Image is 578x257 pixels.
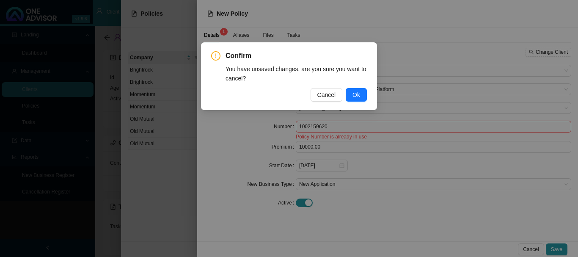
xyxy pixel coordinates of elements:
button: Ok [346,88,367,102]
span: Ok [352,90,360,99]
span: Confirm [226,51,367,61]
div: You have unsaved changes, are you sure you want to cancel? [226,64,367,83]
span: Cancel [317,90,336,99]
span: exclamation-circle [211,51,220,61]
button: Cancel [311,88,343,102]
